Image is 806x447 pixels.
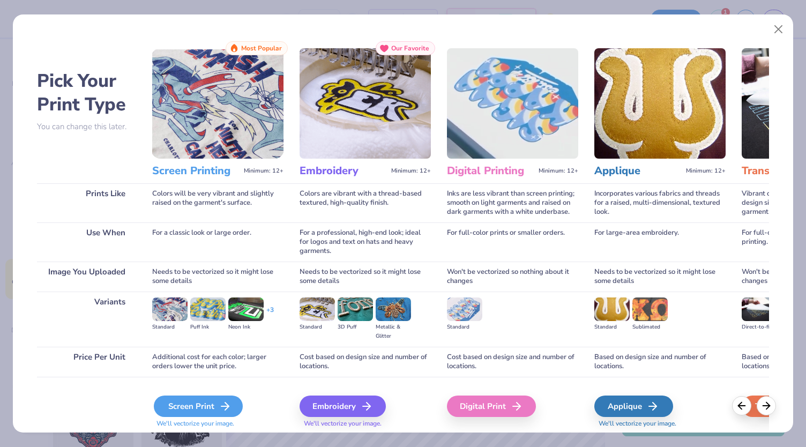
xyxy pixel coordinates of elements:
div: For a professional, high-end look; ideal for logos and text on hats and heavy garments. [300,222,431,262]
div: Standard [594,323,630,332]
div: Metallic & Glitter [376,323,411,341]
img: Applique [594,48,726,159]
img: Standard [152,297,188,321]
div: Applique [594,396,673,417]
div: Cost based on design size and number of locations. [300,347,431,377]
div: Needs to be vectorized so it might lose some details [152,262,283,292]
img: Neon Ink [228,297,264,321]
span: Minimum: 12+ [539,167,578,175]
div: Sublimated [632,323,668,332]
div: Colors will be very vibrant and slightly raised on the garment's surface. [152,183,283,222]
div: Screen Print [154,396,243,417]
div: Use When [37,222,136,262]
div: Cost based on design size and number of locations. [447,347,578,377]
h3: Screen Printing [152,164,240,178]
img: Standard [594,297,630,321]
div: Price Per Unit [37,347,136,377]
div: + 3 [266,306,274,324]
img: Puff Ink [190,297,226,321]
span: We'll vectorize your image. [300,419,431,428]
img: Standard [447,297,482,321]
img: 3D Puff [338,297,373,321]
h3: Embroidery [300,164,387,178]
img: Digital Printing [447,48,578,159]
span: Minimum: 12+ [686,167,726,175]
div: Direct-to-film [742,323,777,332]
div: For a classic look or large order. [152,222,283,262]
div: Embroidery [300,396,386,417]
span: Minimum: 12+ [391,167,431,175]
div: Neon Ink [228,323,264,332]
h2: Pick Your Print Type [37,69,136,116]
span: Most Popular [241,44,282,52]
div: Puff Ink [190,323,226,332]
h3: Digital Printing [447,164,534,178]
img: Sublimated [632,297,668,321]
div: Digital Print [447,396,536,417]
button: Close [768,19,789,40]
p: You can change this later. [37,122,136,131]
div: Prints Like [37,183,136,222]
div: Standard [447,323,482,332]
img: Screen Printing [152,48,283,159]
span: We'll vectorize your image. [152,419,283,428]
div: Incorporates various fabrics and threads for a raised, multi-dimensional, textured look. [594,183,726,222]
div: Needs to be vectorized so it might lose some details [594,262,726,292]
div: 3D Puff [338,323,373,332]
span: We'll vectorize your image. [594,419,726,428]
div: Needs to be vectorized so it might lose some details [300,262,431,292]
div: Variants [37,292,136,347]
div: Image You Uploaded [37,262,136,292]
div: Additional cost for each color; larger orders lower the unit price. [152,347,283,377]
div: For full-color prints or smaller orders. [447,222,578,262]
div: Inks are less vibrant than screen printing; smooth on light garments and raised on dark garments ... [447,183,578,222]
div: For large-area embroidery. [594,222,726,262]
div: Standard [300,323,335,332]
div: Standard [152,323,188,332]
div: Colors are vibrant with a thread-based textured, high-quality finish. [300,183,431,222]
img: Metallic & Glitter [376,297,411,321]
img: Direct-to-film [742,297,777,321]
img: Standard [300,297,335,321]
div: Based on design size and number of locations. [594,347,726,377]
img: Embroidery [300,48,431,159]
h3: Applique [594,164,682,178]
span: Our Favorite [391,44,429,52]
div: Won't be vectorized so nothing about it changes [447,262,578,292]
span: Minimum: 12+ [244,167,283,175]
